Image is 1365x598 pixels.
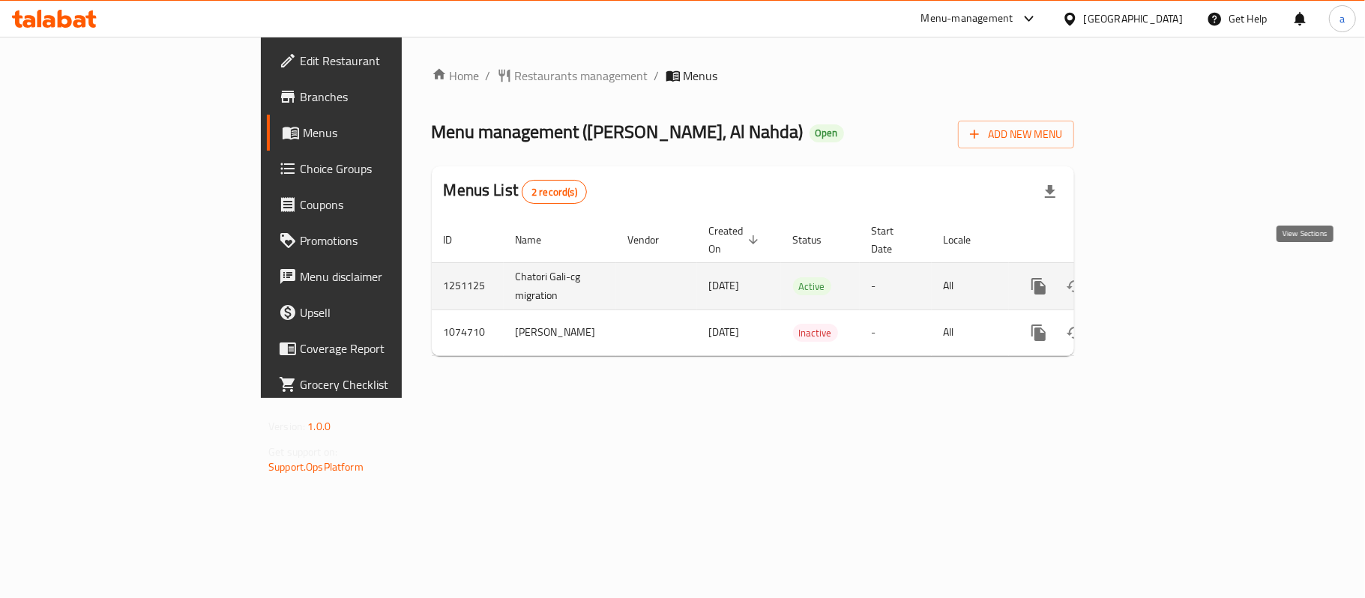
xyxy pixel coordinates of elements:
span: Version: [268,417,305,436]
div: Total records count [522,180,587,204]
button: Add New Menu [958,121,1074,148]
a: Menus [267,115,489,151]
span: Active [793,278,831,295]
span: Branches [300,88,477,106]
span: [DATE] [709,322,740,342]
a: Upsell [267,295,489,330]
span: Upsell [300,303,477,321]
span: Name [516,231,561,249]
a: Choice Groups [267,151,489,187]
a: Promotions [267,223,489,259]
td: Chatori Gali-cg migration [504,262,616,309]
span: Restaurants management [515,67,648,85]
span: Menu disclaimer [300,268,477,286]
span: Menus [303,124,477,142]
button: more [1021,315,1057,351]
button: more [1021,268,1057,304]
div: Open [810,124,844,142]
span: Locale [944,231,991,249]
a: Edit Restaurant [267,43,489,79]
a: Support.OpsPlatform [268,457,364,477]
span: Menus [684,67,718,85]
a: Coupons [267,187,489,223]
a: Coverage Report [267,330,489,366]
span: Grocery Checklist [300,375,477,393]
span: 2 record(s) [522,185,586,199]
span: Get support on: [268,442,337,462]
div: [GEOGRAPHIC_DATA] [1084,10,1183,27]
td: [PERSON_NAME] [504,309,616,355]
span: a [1340,10,1345,27]
span: Created On [709,222,763,258]
span: Open [810,127,844,139]
span: Edit Restaurant [300,52,477,70]
th: Actions [1009,217,1177,263]
span: Coupons [300,196,477,214]
td: - [860,309,932,355]
a: Grocery Checklist [267,366,489,402]
span: Inactive [793,324,838,342]
span: Choice Groups [300,160,477,178]
span: Coverage Report [300,339,477,357]
td: All [932,309,1009,355]
a: Restaurants management [497,67,648,85]
span: ID [444,231,472,249]
td: - [860,262,932,309]
h2: Menus List [444,179,587,204]
span: 1.0.0 [307,417,331,436]
table: enhanced table [432,217,1177,356]
button: Change Status [1057,315,1093,351]
span: Promotions [300,232,477,250]
span: Add New Menu [970,125,1062,144]
div: Menu-management [921,10,1013,28]
li: / [654,67,660,85]
a: Menu disclaimer [267,259,489,295]
nav: breadcrumb [432,67,1074,85]
span: Status [793,231,842,249]
span: Start Date [872,222,914,258]
span: [DATE] [709,276,740,295]
a: Branches [267,79,489,115]
button: Change Status [1057,268,1093,304]
td: All [932,262,1009,309]
span: Menu management ( [PERSON_NAME], Al Nahda ) [432,115,804,148]
span: Vendor [628,231,679,249]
